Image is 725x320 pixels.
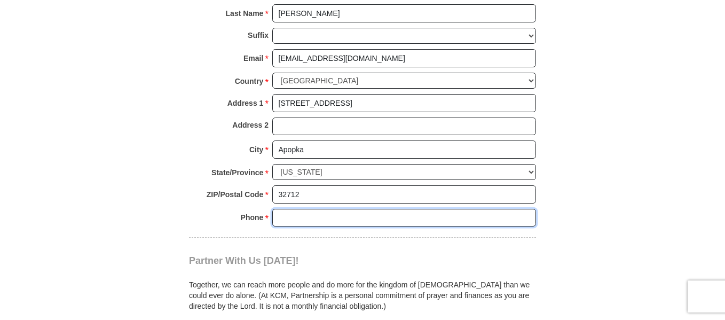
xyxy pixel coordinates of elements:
[189,279,536,311] p: Together, we can reach more people and do more for the kingdom of [DEMOGRAPHIC_DATA] than we coul...
[248,28,269,43] strong: Suffix
[243,51,263,66] strong: Email
[211,165,263,180] strong: State/Province
[227,96,264,111] strong: Address 1
[189,255,299,266] span: Partner With Us [DATE]!
[241,210,264,225] strong: Phone
[207,187,264,202] strong: ZIP/Postal Code
[232,118,269,132] strong: Address 2
[226,6,264,21] strong: Last Name
[249,142,263,157] strong: City
[235,74,264,89] strong: Country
